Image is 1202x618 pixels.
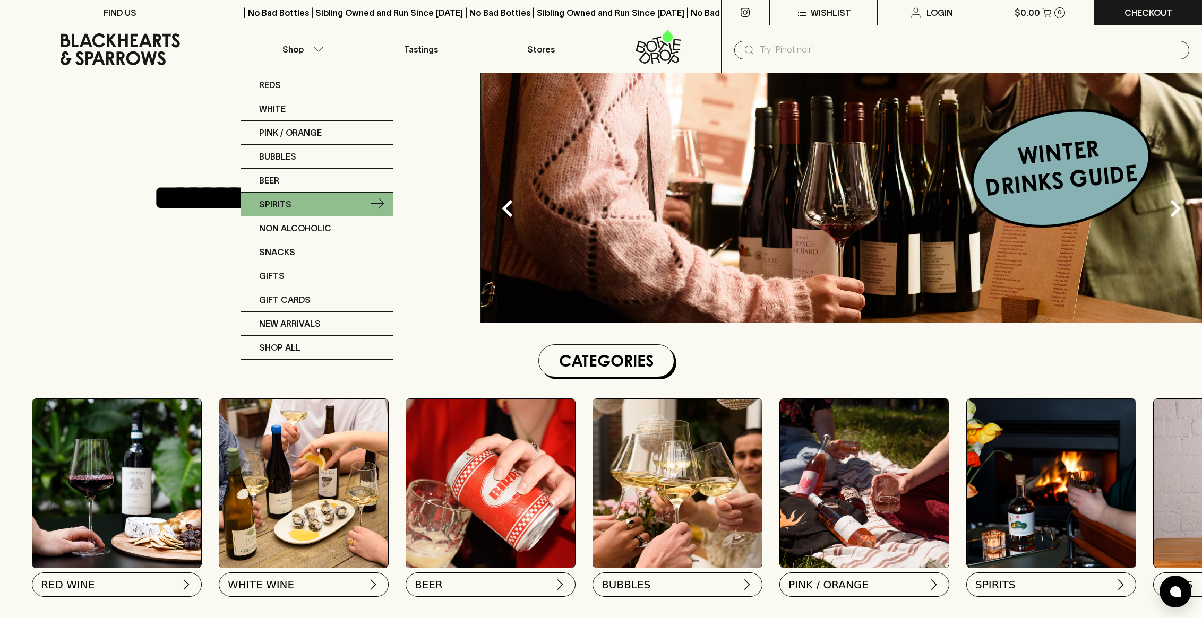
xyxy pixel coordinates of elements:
a: Bubbles [241,145,393,169]
p: Bubbles [259,150,296,163]
p: SHOP ALL [259,341,300,354]
p: Gift Cards [259,293,311,306]
a: Gifts [241,264,393,288]
a: Spirits [241,193,393,216]
p: White [259,102,286,115]
p: Snacks [259,246,295,258]
a: Non Alcoholic [241,216,393,240]
a: Gift Cards [241,288,393,312]
p: Pink / Orange [259,126,322,139]
a: New Arrivals [241,312,393,336]
a: Pink / Orange [241,121,393,145]
p: Beer [259,174,279,187]
p: New Arrivals [259,317,321,330]
p: Non Alcoholic [259,222,331,234]
p: Gifts [259,269,285,282]
img: bubble-icon [1170,586,1181,597]
a: Reds [241,73,393,97]
a: Snacks [241,240,393,264]
a: White [241,97,393,121]
p: Spirits [259,198,291,211]
p: Reds [259,79,281,91]
a: Beer [241,169,393,193]
a: SHOP ALL [241,336,393,359]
